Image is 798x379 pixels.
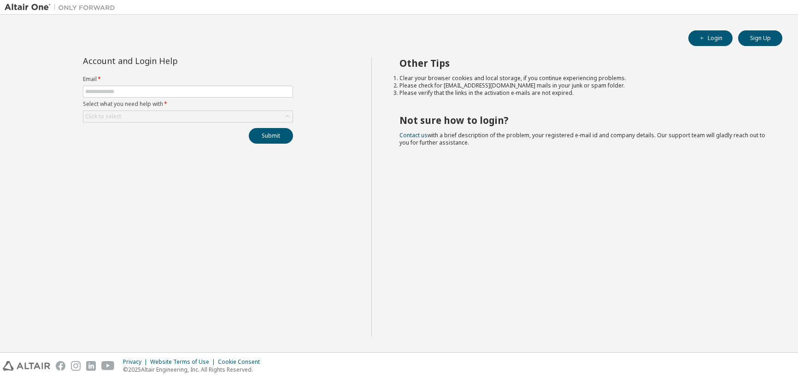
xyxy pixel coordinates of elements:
[688,30,733,46] button: Login
[83,76,293,83] label: Email
[56,361,65,371] img: facebook.svg
[83,57,251,64] div: Account and Login Help
[399,131,428,139] a: Contact us
[83,100,293,108] label: Select what you need help with
[399,57,766,69] h2: Other Tips
[101,361,115,371] img: youtube.svg
[218,358,265,366] div: Cookie Consent
[123,366,265,373] p: © 2025 Altair Engineering, Inc. All Rights Reserved.
[150,358,218,366] div: Website Terms of Use
[5,3,120,12] img: Altair One
[86,361,96,371] img: linkedin.svg
[71,361,81,371] img: instagram.svg
[399,82,766,89] li: Please check for [EMAIL_ADDRESS][DOMAIN_NAME] mails in your junk or spam folder.
[3,361,50,371] img: altair_logo.svg
[738,30,782,46] button: Sign Up
[399,89,766,97] li: Please verify that the links in the activation e-mails are not expired.
[399,75,766,82] li: Clear your browser cookies and local storage, if you continue experiencing problems.
[399,114,766,126] h2: Not sure how to login?
[399,131,765,146] span: with a brief description of the problem, your registered e-mail id and company details. Our suppo...
[249,128,293,144] button: Submit
[123,358,150,366] div: Privacy
[85,113,121,120] div: Click to select
[83,111,293,122] div: Click to select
